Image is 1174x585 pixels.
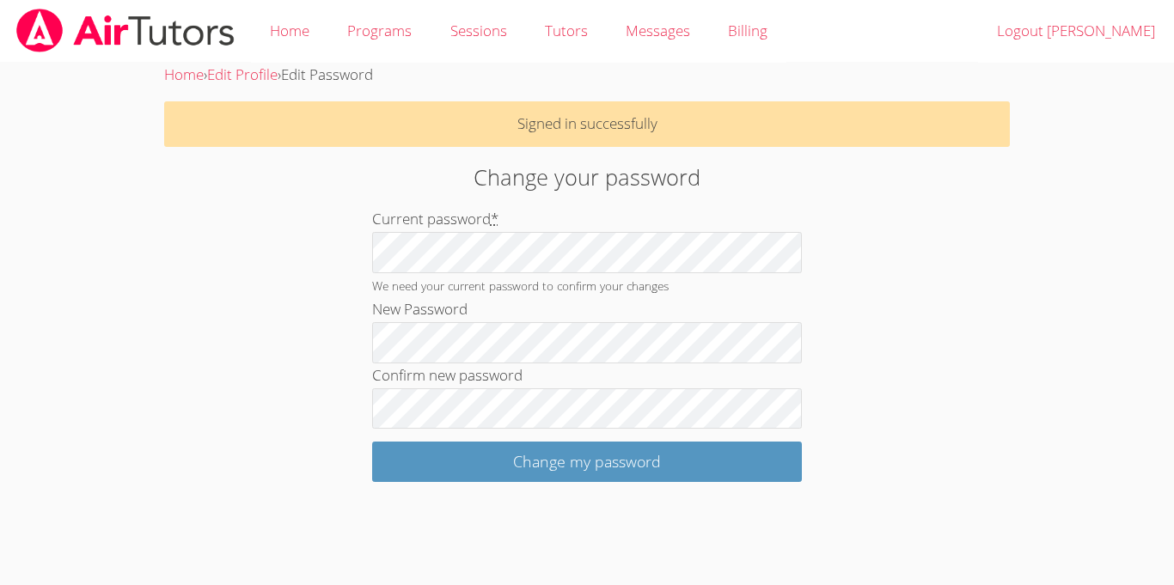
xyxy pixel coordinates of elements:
input: Change my password [372,442,802,482]
abbr: required [491,209,498,229]
h2: Change your password [270,161,904,193]
a: Edit Profile [207,64,278,84]
label: Current password [372,209,498,229]
span: Edit Password [281,64,373,84]
label: Confirm new password [372,365,523,385]
small: We need your current password to confirm your changes [372,277,669,294]
img: airtutors_banner-c4298cdbf04f3fff15de1276eac7730deb9818008684d7c2e4769d2f7ddbe033.png [15,9,236,52]
p: Signed in successfully [164,101,1010,147]
label: New Password [372,299,468,319]
div: › › [164,63,1010,88]
a: Home [164,64,204,84]
span: Messages [626,21,690,40]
